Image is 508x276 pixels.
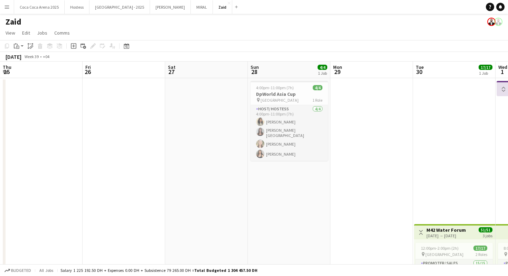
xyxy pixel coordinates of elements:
[213,0,232,14] button: Zaid
[256,85,294,90] span: 4:00pm-11:00pm (7h)
[251,105,328,161] app-card-role: Host/ Hostess4/44:00pm-11:00pm (7h)[PERSON_NAME][PERSON_NAME][GEOGRAPHIC_DATA][PERSON_NAME][PERSO...
[333,64,342,70] span: Mon
[312,98,322,103] span: 1 Role
[426,233,466,238] div: [DATE] → [DATE]
[318,65,327,70] span: 4/4
[498,64,507,70] span: Wed
[479,65,492,70] span: 17/17
[426,227,466,233] h3: M42 Water Forum
[415,68,424,76] span: 30
[416,64,424,70] span: Tue
[3,267,32,274] button: Budgeted
[479,71,492,76] div: 1 Job
[65,0,90,14] button: Hostess
[313,85,322,90] span: 4/4
[251,91,328,97] h3: DpWorld Asia Cup
[250,68,259,76] span: 28
[2,68,11,76] span: 25
[23,54,40,59] span: Week 39
[168,64,176,70] span: Sat
[318,71,327,76] div: 1 Job
[194,268,257,273] span: Total Budgeted 1 304 457.50 DH
[425,252,463,257] span: [GEOGRAPHIC_DATA]
[43,54,49,59] div: +04
[19,28,33,37] a: Edit
[34,28,50,37] a: Jobs
[3,64,11,70] span: Thu
[473,246,487,251] span: 17/17
[476,252,487,257] span: 2 Roles
[251,81,328,161] app-job-card: 4:00pm-11:00pm (7h)4/4DpWorld Asia Cup [GEOGRAPHIC_DATA]1 RoleHost/ Hostess4/44:00pm-11:00pm (7h)...
[85,64,91,70] span: Fri
[483,232,492,238] div: 3 jobs
[3,28,18,37] a: View
[38,268,55,273] span: All jobs
[22,30,30,36] span: Edit
[497,68,507,76] span: 1
[251,64,259,70] span: Sun
[11,268,31,273] span: Budgeted
[90,0,150,14] button: [GEOGRAPHIC_DATA] - 2025
[494,18,502,26] app-user-avatar: Zaid Rahmoun
[84,68,91,76] span: 26
[60,268,257,273] div: Salary 1 225 192.50 DH + Expenses 0.00 DH + Subsistence 79 265.00 DH =
[191,0,213,14] button: MIRAL
[421,246,459,251] span: 12:00pm-2:00pm (2h)
[6,30,15,36] span: View
[6,53,21,60] div: [DATE]
[14,0,65,14] button: Coca Coca Arena 2025
[54,30,70,36] span: Comms
[261,98,299,103] span: [GEOGRAPHIC_DATA]
[332,68,342,76] span: 29
[167,68,176,76] span: 27
[150,0,191,14] button: [PERSON_NAME]
[51,28,73,37] a: Comms
[6,17,21,27] h1: Zaid
[37,30,47,36] span: Jobs
[479,227,492,232] span: 51/51
[487,18,496,26] app-user-avatar: Zaid Rahmoun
